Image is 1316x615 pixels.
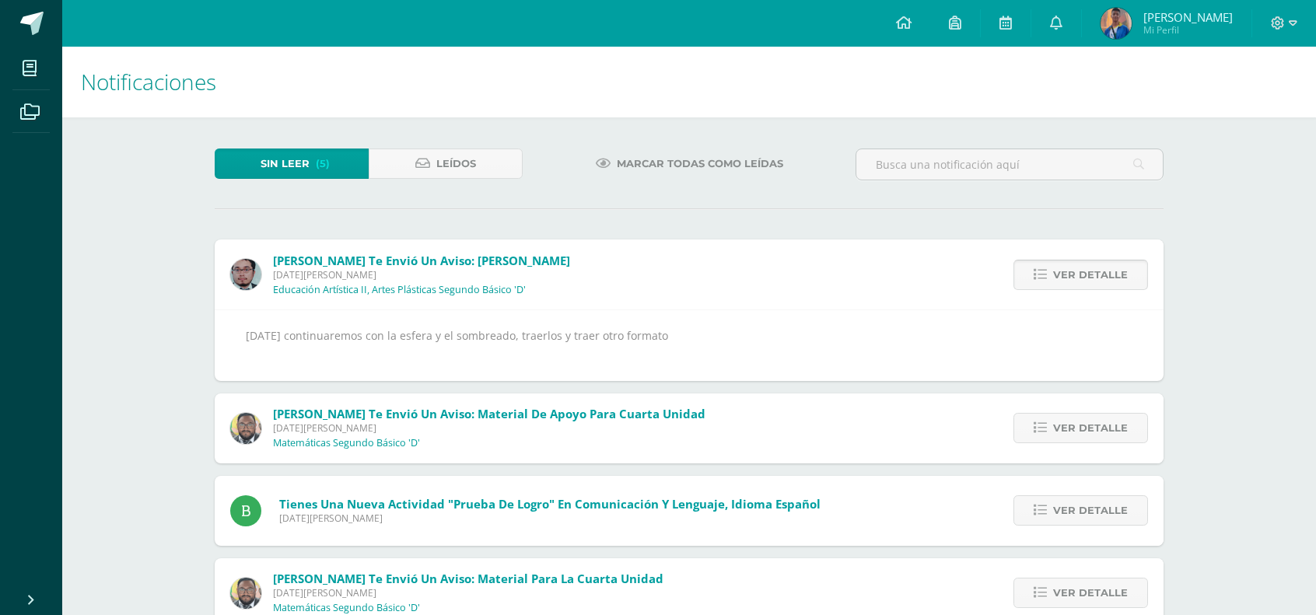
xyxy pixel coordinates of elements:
[273,571,663,586] span: [PERSON_NAME] te envió un aviso: material para la cuarta unidad
[273,602,420,614] p: Matemáticas Segundo Básico 'D'
[81,67,216,96] span: Notificaciones
[230,578,261,609] img: 712781701cd376c1a616437b5c60ae46.png
[856,149,1163,180] input: Busca una notificación aquí
[436,149,476,178] span: Leídos
[273,421,705,435] span: [DATE][PERSON_NAME]
[1053,578,1128,607] span: Ver detalle
[1143,23,1233,37] span: Mi Perfil
[246,326,1132,365] div: [DATE] continuaremos con la esfera y el sombreado, traerlos y traer otro formato
[1053,260,1128,289] span: Ver detalle
[1143,9,1233,25] span: [PERSON_NAME]
[369,149,523,179] a: Leídos
[1053,496,1128,525] span: Ver detalle
[316,149,330,178] span: (5)
[273,253,570,268] span: [PERSON_NAME] te envió un aviso: [PERSON_NAME]
[273,284,526,296] p: Educación Artística II, Artes Plásticas Segundo Básico 'D'
[273,437,420,449] p: Matemáticas Segundo Básico 'D'
[273,268,570,281] span: [DATE][PERSON_NAME]
[617,149,783,178] span: Marcar todas como leídas
[576,149,803,179] a: Marcar todas como leídas
[279,512,821,525] span: [DATE][PERSON_NAME]
[273,586,663,599] span: [DATE][PERSON_NAME]
[279,496,821,512] span: Tienes una nueva actividad "Prueba de logro" En Comunicación y Lenguaje, Idioma Español
[1053,414,1128,442] span: Ver detalle
[273,406,705,421] span: [PERSON_NAME] te envió un aviso: material de apoyo para cuarta unidad
[1101,8,1132,39] img: d51dedbb72094194ea0591a8e0ff4cf8.png
[261,149,310,178] span: Sin leer
[230,413,261,444] img: 712781701cd376c1a616437b5c60ae46.png
[230,259,261,290] img: 5fac68162d5e1b6fbd390a6ac50e103d.png
[215,149,369,179] a: Sin leer(5)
